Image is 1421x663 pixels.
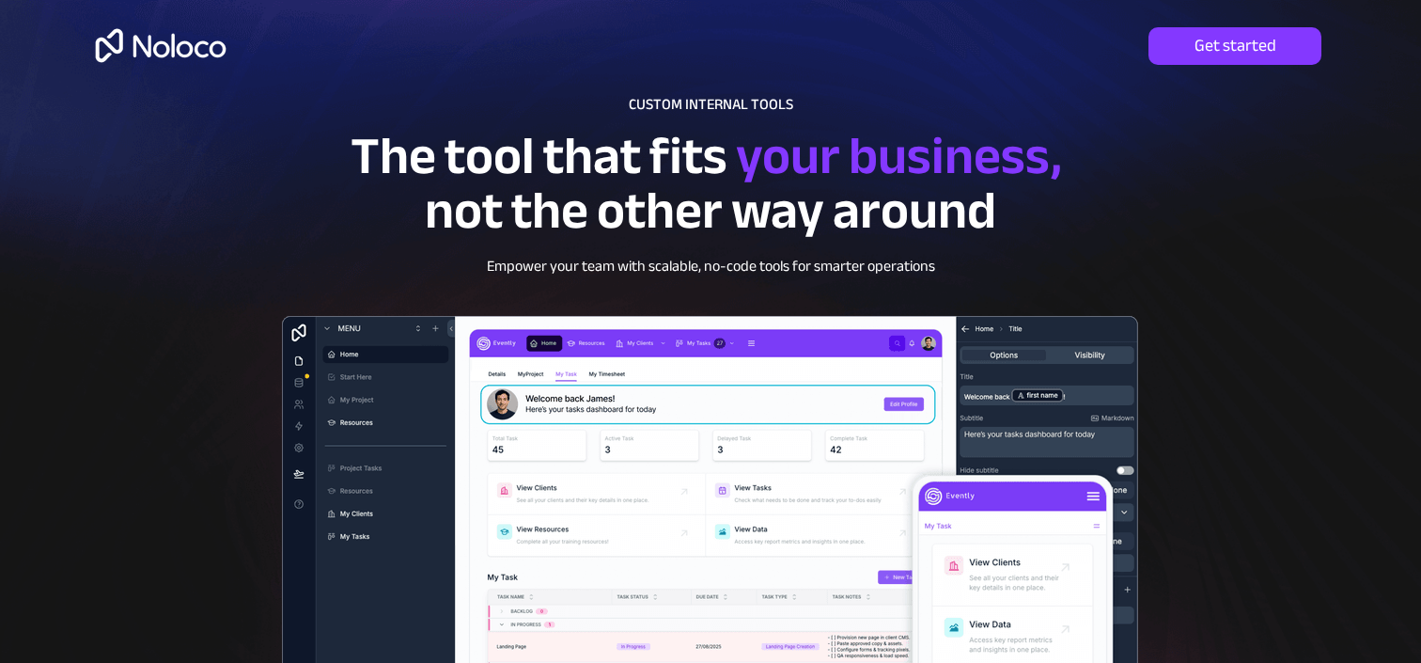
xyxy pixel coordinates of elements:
[351,107,727,205] span: The tool that fits
[629,90,793,118] span: CUSTOM INTERNAL TOOLS
[1148,27,1321,65] a: Get started
[736,107,1062,205] span: your business,
[487,252,935,280] span: Empower your team with scalable, no-code tools for smarter operations
[425,162,996,260] span: not the other way around
[1148,36,1321,56] span: Get started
